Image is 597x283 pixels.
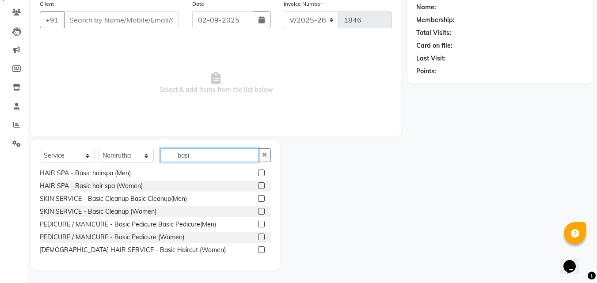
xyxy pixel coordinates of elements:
input: Search by Name/Mobile/Email/Code [64,11,179,28]
div: HAIR SPA - Basic hairspa (Men) [40,169,131,178]
div: Membership: [416,15,455,25]
button: +91 [40,11,65,28]
div: SKIN SERVICE - Basic Cleanup (Women) [40,207,156,216]
div: SKIN SERVICE - Basic Cleanup Basic Cleanup(Men) [40,194,187,204]
div: Card on file: [416,41,453,50]
div: Total Visits: [416,28,451,38]
iframe: chat widget [560,248,588,274]
span: Select & add items from the list below [40,39,392,127]
div: HAIR SPA - Basic hair spa (Women) [40,181,143,191]
div: Name: [416,3,436,12]
div: [DEMOGRAPHIC_DATA] HAIR SERVICE - Basic Haircut (Women) [40,245,226,255]
div: PEDICURE / MANICURE - Basic Pedicure Basic Pedicure(Men) [40,220,216,229]
div: PEDICURE / MANICURE - Basic Pedicure (Women) [40,233,184,242]
div: Points: [416,67,436,76]
input: Search or Scan [160,148,259,162]
div: Last Visit: [416,54,446,63]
